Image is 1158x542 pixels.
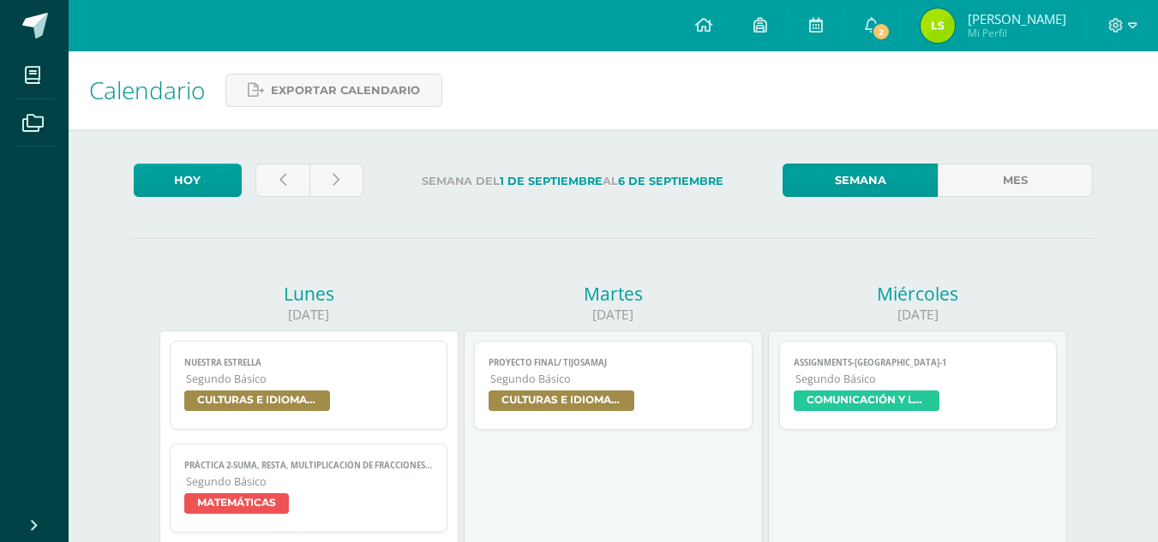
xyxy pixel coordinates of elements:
[921,9,955,43] img: 8e31b0956417436b50b87adc4ec29d76.png
[271,74,420,106] span: Exportar calendario
[968,26,1066,40] span: Mi Perfil
[170,341,448,430] a: Nuestra estrellaSegundo BásicoCULTURAS E IDIOMAS MAYAS, GARÍFUNA O XINCA
[184,460,434,471] span: Práctica 2-Suma, resta, multiplicación de fracciones-diagramación
[794,390,939,411] span: COMUNICACIÓN Y LENGUAJE, IDIOMA EXTRANJERO
[184,390,330,411] span: CULTURAS E IDIOMAS MAYAS, GARÍFUNA O XINCA
[779,341,1058,430] a: Assignments-[GEOGRAPHIC_DATA]-1Segundo BásicoCOMUNICACIÓN Y LENGUAJE, IDIOMA EXTRANJERO
[225,74,442,107] a: Exportar calendario
[170,444,448,533] a: Práctica 2-Suma, resta, multiplicación de fracciones-diagramaciónSegundo BásicoMATEMÁTICAS
[186,474,434,489] span: Segundo Básico
[186,372,434,386] span: Segundo Básico
[184,357,434,368] span: Nuestra estrella
[490,372,738,386] span: Segundo Básico
[968,10,1066,27] span: [PERSON_NAME]
[938,164,1093,197] a: Mes
[377,164,769,199] label: Semana del al
[783,164,938,197] a: Semana
[768,282,1067,306] div: Miércoles
[795,372,1043,386] span: Segundo Básico
[89,74,205,106] span: Calendario
[872,22,891,41] span: 2
[464,306,763,324] div: [DATE]
[794,357,1043,368] span: Assignments-[GEOGRAPHIC_DATA]-1
[159,282,459,306] div: Lunes
[159,306,459,324] div: [DATE]
[489,357,738,368] span: Proyecto Final/ Tijosamaj
[618,175,723,188] strong: 6 de Septiembre
[134,164,242,197] a: Hoy
[768,306,1067,324] div: [DATE]
[464,282,763,306] div: Martes
[500,175,603,188] strong: 1 de Septiembre
[474,341,753,430] a: Proyecto Final/ TijosamajSegundo BásicoCULTURAS E IDIOMAS MAYAS, GARÍFUNA O XINCA
[489,390,634,411] span: CULTURAS E IDIOMAS MAYAS, GARÍFUNA O XINCA
[184,493,289,514] span: MATEMÁTICAS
